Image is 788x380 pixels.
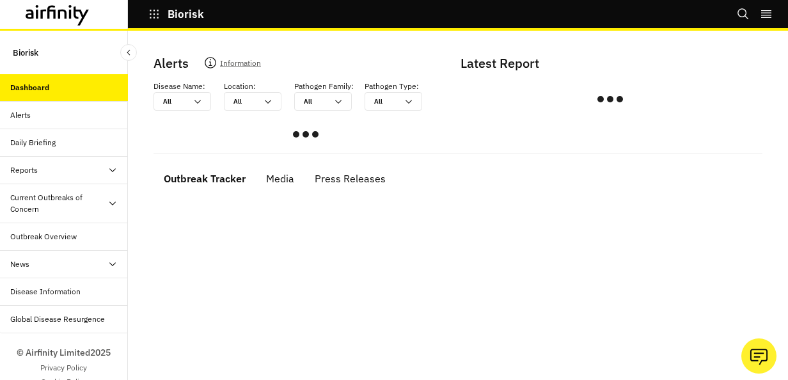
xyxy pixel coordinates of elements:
div: News [10,258,29,270]
div: Outbreak Overview [10,231,77,242]
div: Global Disease Resurgence [10,313,105,325]
button: Biorisk [148,3,204,25]
p: Pathogen Family : [294,81,354,92]
div: Disease Information [10,286,81,297]
p: Alerts [154,54,189,73]
p: Pathogen Type : [365,81,419,92]
button: Close Sidebar [120,44,137,61]
div: Outbreak Tracker [164,169,246,188]
div: Reports [10,164,38,176]
p: Biorisk [168,8,204,20]
p: Latest Report [461,54,757,73]
button: Search [737,3,750,25]
div: Media [266,169,294,188]
div: Alerts [10,109,31,121]
p: Disease Name : [154,81,205,92]
p: Location : [224,81,256,92]
button: Ask our analysts [741,338,776,374]
div: Press Releases [315,169,386,188]
p: Information [220,56,261,74]
div: Current Outbreaks of Concern [10,192,107,215]
a: Privacy Policy [40,362,87,374]
p: © Airfinity Limited 2025 [17,346,111,360]
div: Daily Briefing [10,137,56,148]
p: Biorisk [13,41,38,64]
div: Dashboard [10,82,49,93]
